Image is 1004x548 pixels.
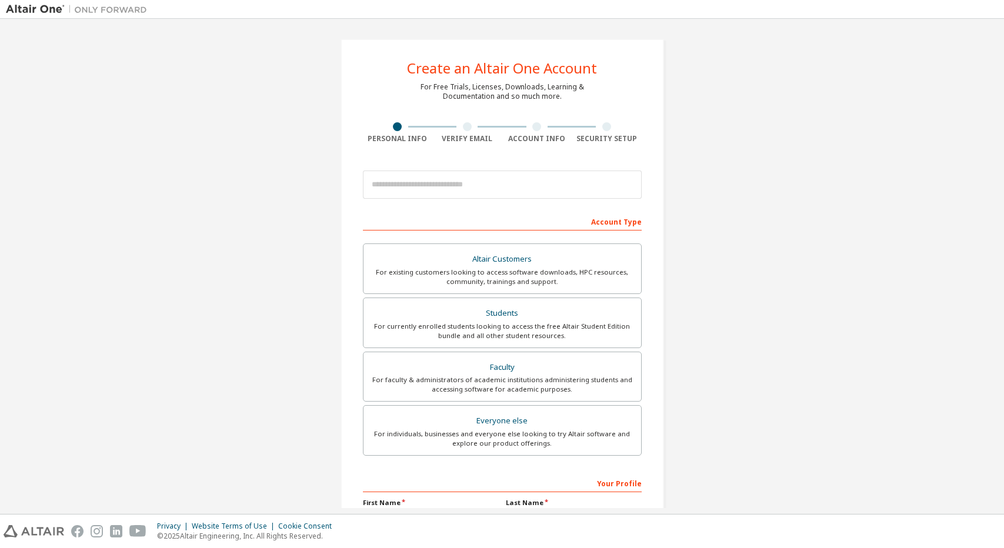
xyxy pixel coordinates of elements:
[91,525,103,537] img: instagram.svg
[371,413,634,429] div: Everyone else
[157,522,192,531] div: Privacy
[278,522,339,531] div: Cookie Consent
[110,525,122,537] img: linkedin.svg
[371,322,634,340] div: For currently enrolled students looking to access the free Altair Student Edition bundle and all ...
[502,134,572,143] div: Account Info
[421,82,584,101] div: For Free Trials, Licenses, Downloads, Learning & Documentation and so much more.
[407,61,597,75] div: Create an Altair One Account
[371,305,634,322] div: Students
[192,522,278,531] div: Website Terms of Use
[432,134,502,143] div: Verify Email
[157,531,339,541] p: © 2025 Altair Engineering, Inc. All Rights Reserved.
[363,212,642,230] div: Account Type
[371,429,634,448] div: For individuals, businesses and everyone else looking to try Altair software and explore our prod...
[71,525,84,537] img: facebook.svg
[506,498,642,507] label: Last Name
[363,473,642,492] div: Your Profile
[4,525,64,537] img: altair_logo.svg
[371,359,634,376] div: Faculty
[572,134,642,143] div: Security Setup
[363,134,433,143] div: Personal Info
[6,4,153,15] img: Altair One
[371,268,634,286] div: For existing customers looking to access software downloads, HPC resources, community, trainings ...
[363,498,499,507] label: First Name
[371,251,634,268] div: Altair Customers
[371,375,634,394] div: For faculty & administrators of academic institutions administering students and accessing softwa...
[129,525,146,537] img: youtube.svg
